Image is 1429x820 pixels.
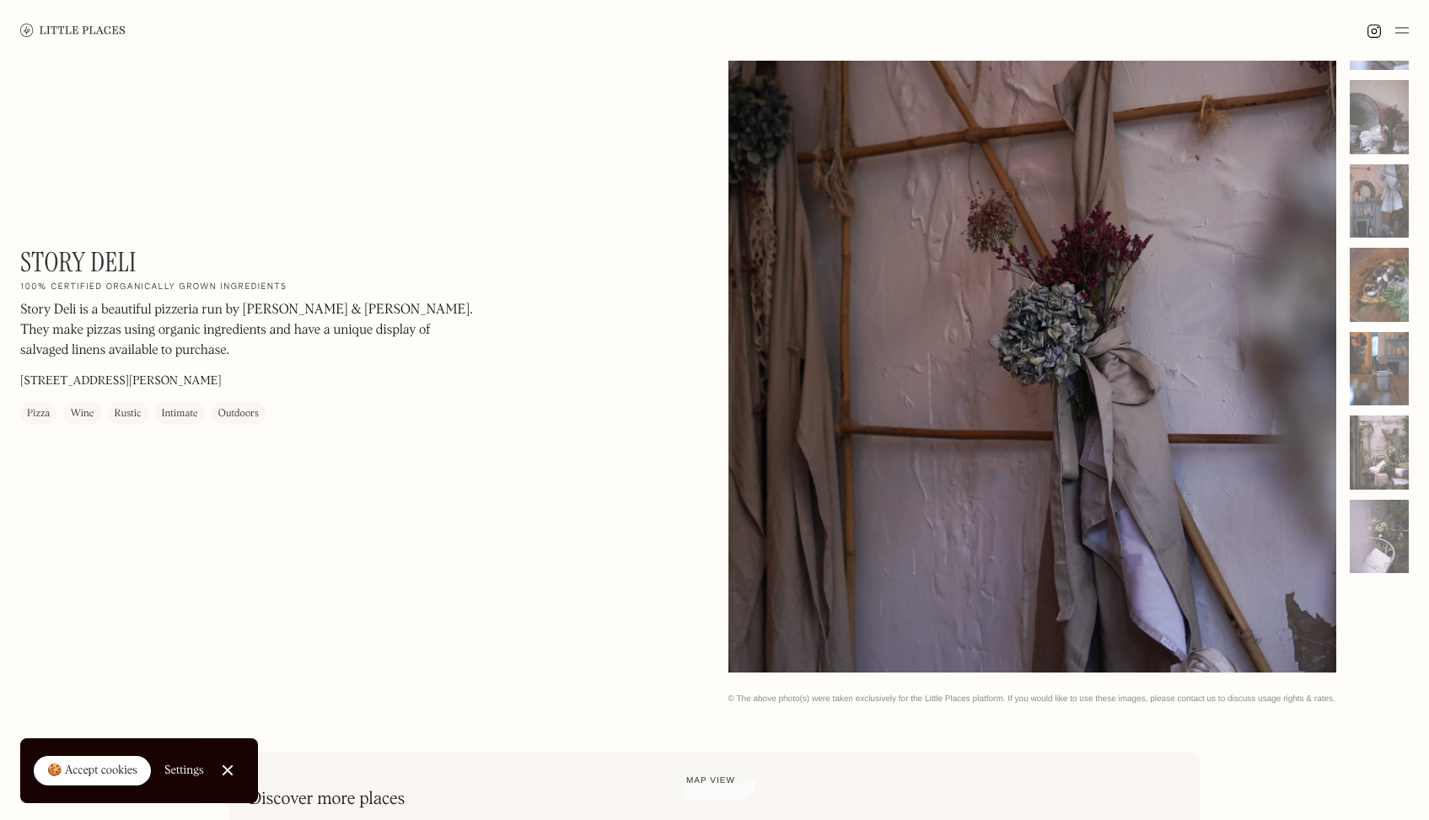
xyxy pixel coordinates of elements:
[34,756,151,786] a: 🍪 Accept cookies
[686,776,735,785] span: Map view
[162,405,198,422] div: Intimate
[164,764,204,776] div: Settings
[211,753,244,787] a: Close Cookie Popup
[20,246,137,278] h1: Story Deli
[20,300,475,361] p: Story Deli is a beautiful pizzeria run by [PERSON_NAME] & [PERSON_NAME]. They make pizzas using o...
[164,752,204,790] a: Settings
[20,281,287,293] h2: 100% certified organically grown ingredients
[218,405,259,422] div: Outdoors
[666,763,755,800] a: Map view
[227,770,228,771] div: Close Cookie Popup
[250,789,406,810] h2: Discover more places
[47,763,137,780] div: 🍪 Accept cookies
[70,405,94,422] div: Wine
[27,405,50,422] div: Pizza
[728,694,1410,705] div: © The above photo(s) were taken exclusively for the Little Places platform. If you would like to ...
[115,405,142,422] div: Rustic
[20,372,222,390] p: [STREET_ADDRESS][PERSON_NAME]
